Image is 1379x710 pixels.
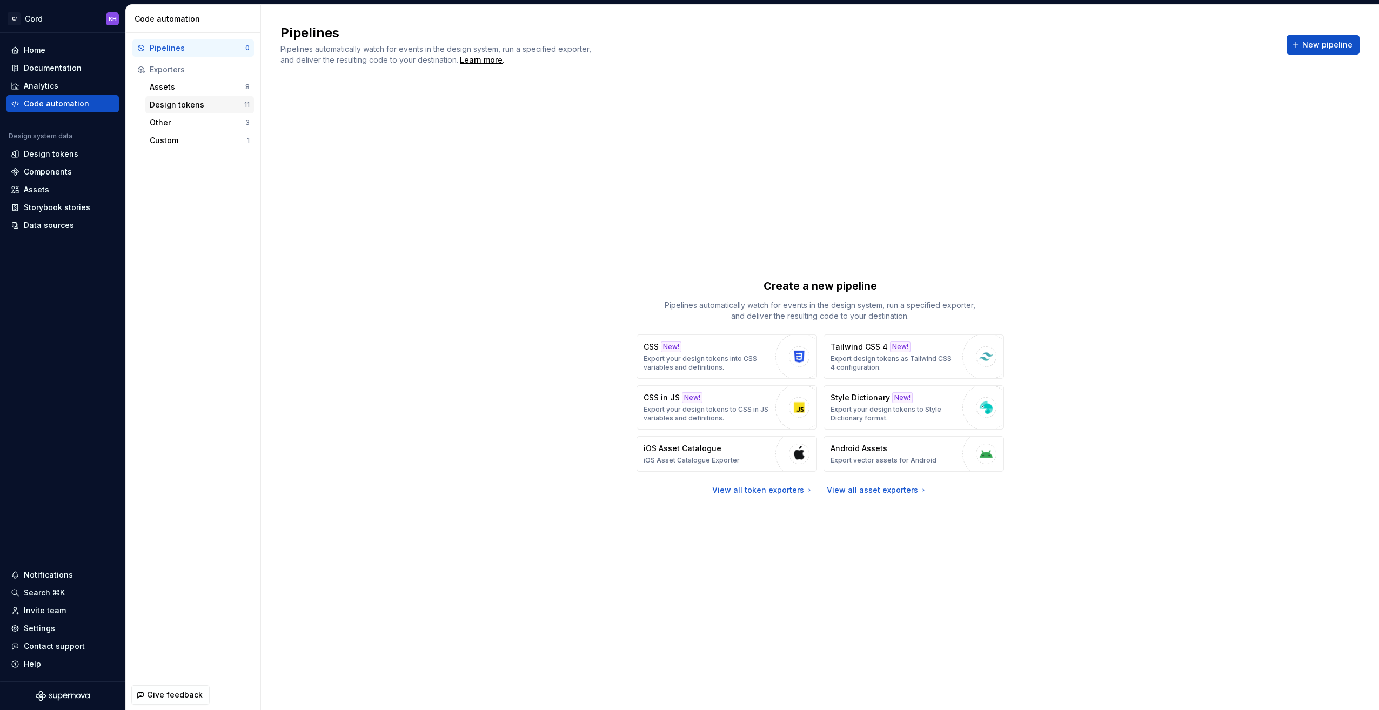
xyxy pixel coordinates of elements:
[24,184,49,195] div: Assets
[890,341,911,352] div: New!
[458,56,504,64] span: .
[131,685,210,705] button: Give feedback
[637,385,817,430] button: CSS in JSNew!Export your design tokens to CSS in JS variables and definitions.
[8,12,21,25] div: C/
[827,485,928,495] a: View all asset exporters
[644,456,740,465] p: iOS Asset Catalogue Exporter
[9,132,72,140] div: Design system data
[247,136,250,145] div: 1
[644,341,659,352] p: CSS
[824,334,1004,379] button: Tailwind CSS 4New!Export design tokens as Tailwind CSS 4 configuration.
[1302,39,1353,50] span: New pipeline
[661,341,681,352] div: New!
[712,485,814,495] a: View all token exporters
[831,443,887,454] p: Android Assets
[6,59,119,77] a: Documentation
[24,63,82,73] div: Documentation
[637,436,817,472] button: iOS Asset CatalogueiOS Asset Catalogue Exporter
[150,117,245,128] div: Other
[6,566,119,584] button: Notifications
[6,95,119,112] a: Code automation
[831,354,957,372] p: Export design tokens as Tailwind CSS 4 configuration.
[1287,35,1360,55] button: New pipeline
[24,641,85,652] div: Contact support
[150,64,250,75] div: Exporters
[145,132,254,149] button: Custom1
[24,220,74,231] div: Data sources
[109,15,117,23] div: KH
[24,587,65,598] div: Search ⌘K
[244,101,250,109] div: 11
[24,659,41,669] div: Help
[6,42,119,59] a: Home
[24,570,73,580] div: Notifications
[6,638,119,655] button: Contact support
[6,620,119,637] a: Settings
[6,655,119,673] button: Help
[644,443,721,454] p: iOS Asset Catalogue
[145,114,254,131] button: Other3
[6,217,119,234] a: Data sources
[135,14,256,24] div: Code automation
[150,43,245,53] div: Pipelines
[150,82,245,92] div: Assets
[245,118,250,127] div: 3
[245,83,250,91] div: 8
[460,55,503,65] a: Learn more
[6,181,119,198] a: Assets
[150,135,247,146] div: Custom
[682,392,702,403] div: New!
[644,405,770,423] p: Export your design tokens to CSS in JS variables and definitions.
[24,149,78,159] div: Design tokens
[6,77,119,95] a: Analytics
[24,166,72,177] div: Components
[24,98,89,109] div: Code automation
[150,99,244,110] div: Design tokens
[132,39,254,57] button: Pipelines0
[145,78,254,96] button: Assets8
[831,341,888,352] p: Tailwind CSS 4
[24,81,58,91] div: Analytics
[6,584,119,601] button: Search ⌘K
[24,45,45,56] div: Home
[245,44,250,52] div: 0
[24,623,55,634] div: Settings
[644,392,680,403] p: CSS in JS
[831,392,890,403] p: Style Dictionary
[764,278,877,293] p: Create a new pipeline
[6,602,119,619] a: Invite team
[280,24,1274,42] h2: Pipelines
[2,7,123,30] button: C/CordKH
[280,44,593,64] span: Pipelines automatically watch for events in the design system, run a specified exporter, and deli...
[24,605,66,616] div: Invite team
[25,14,43,24] div: Cord
[658,300,982,321] p: Pipelines automatically watch for events in the design system, run a specified exporter, and deli...
[145,96,254,113] button: Design tokens11
[644,354,770,372] p: Export your design tokens into CSS variables and definitions.
[892,392,913,403] div: New!
[6,199,119,216] a: Storybook stories
[6,145,119,163] a: Design tokens
[637,334,817,379] button: CSSNew!Export your design tokens into CSS variables and definitions.
[831,405,957,423] p: Export your design tokens to Style Dictionary format.
[831,456,936,465] p: Export vector assets for Android
[24,202,90,213] div: Storybook stories
[824,436,1004,472] button: Android AssetsExport vector assets for Android
[6,163,119,180] a: Components
[147,689,203,700] span: Give feedback
[36,691,90,701] svg: Supernova Logo
[824,385,1004,430] button: Style DictionaryNew!Export your design tokens to Style Dictionary format.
